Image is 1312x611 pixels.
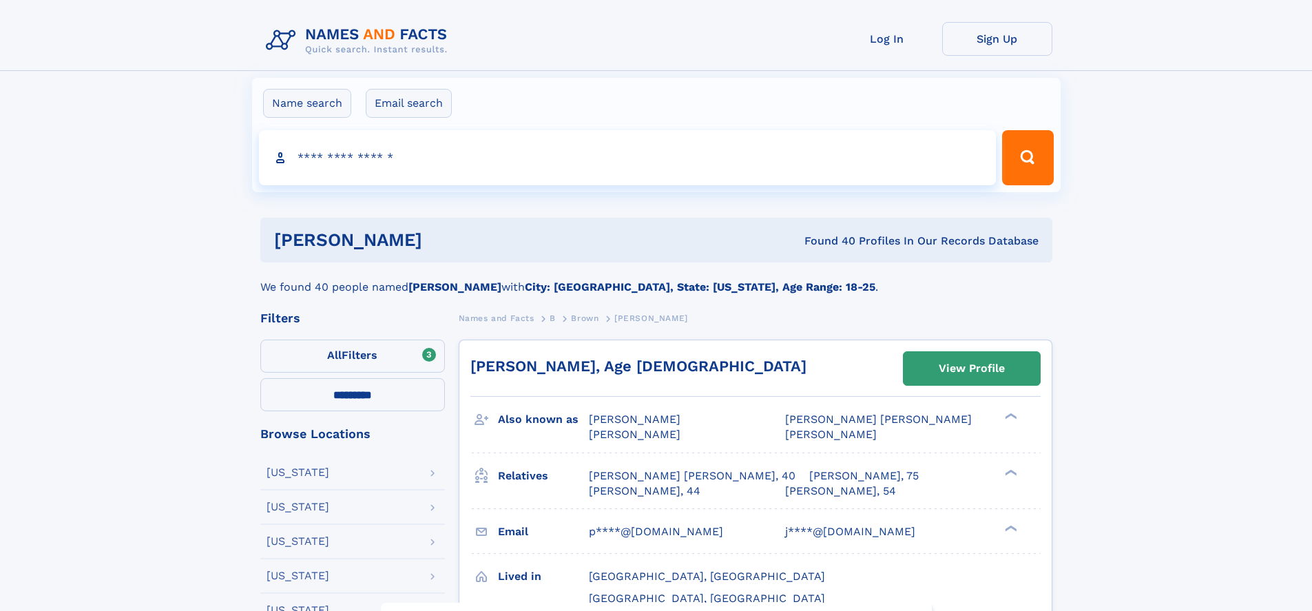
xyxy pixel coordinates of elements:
[274,231,614,249] h1: [PERSON_NAME]
[498,520,589,543] h3: Email
[589,413,680,426] span: [PERSON_NAME]
[550,309,556,327] a: B
[525,280,875,293] b: City: [GEOGRAPHIC_DATA], State: [US_STATE], Age Range: 18-25
[498,565,589,588] h3: Lived in
[613,234,1039,249] div: Found 40 Profiles In Our Records Database
[614,313,688,323] span: [PERSON_NAME]
[589,484,700,499] a: [PERSON_NAME], 44
[408,280,501,293] b: [PERSON_NAME]
[327,349,342,362] span: All
[939,353,1005,384] div: View Profile
[470,358,806,375] a: [PERSON_NAME], Age [DEMOGRAPHIC_DATA]
[260,428,445,440] div: Browse Locations
[589,468,795,484] a: [PERSON_NAME] [PERSON_NAME], 40
[263,89,351,118] label: Name search
[589,592,825,605] span: [GEOGRAPHIC_DATA], [GEOGRAPHIC_DATA]
[1001,468,1018,477] div: ❯
[1002,130,1053,185] button: Search Button
[571,313,598,323] span: Brown
[904,352,1040,385] a: View Profile
[785,484,896,499] a: [PERSON_NAME], 54
[267,467,329,478] div: [US_STATE]
[832,22,942,56] a: Log In
[267,570,329,581] div: [US_STATE]
[589,428,680,441] span: [PERSON_NAME]
[571,309,598,327] a: Brown
[785,428,877,441] span: [PERSON_NAME]
[259,130,997,185] input: search input
[267,501,329,512] div: [US_STATE]
[260,340,445,373] label: Filters
[550,313,556,323] span: B
[498,464,589,488] h3: Relatives
[459,309,534,327] a: Names and Facts
[260,262,1052,296] div: We found 40 people named with .
[366,89,452,118] label: Email search
[785,413,972,426] span: [PERSON_NAME] [PERSON_NAME]
[1001,412,1018,421] div: ❯
[589,570,825,583] span: [GEOGRAPHIC_DATA], [GEOGRAPHIC_DATA]
[260,22,459,59] img: Logo Names and Facts
[498,408,589,431] h3: Also known as
[260,312,445,324] div: Filters
[267,536,329,547] div: [US_STATE]
[1001,524,1018,532] div: ❯
[809,468,919,484] a: [PERSON_NAME], 75
[942,22,1052,56] a: Sign Up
